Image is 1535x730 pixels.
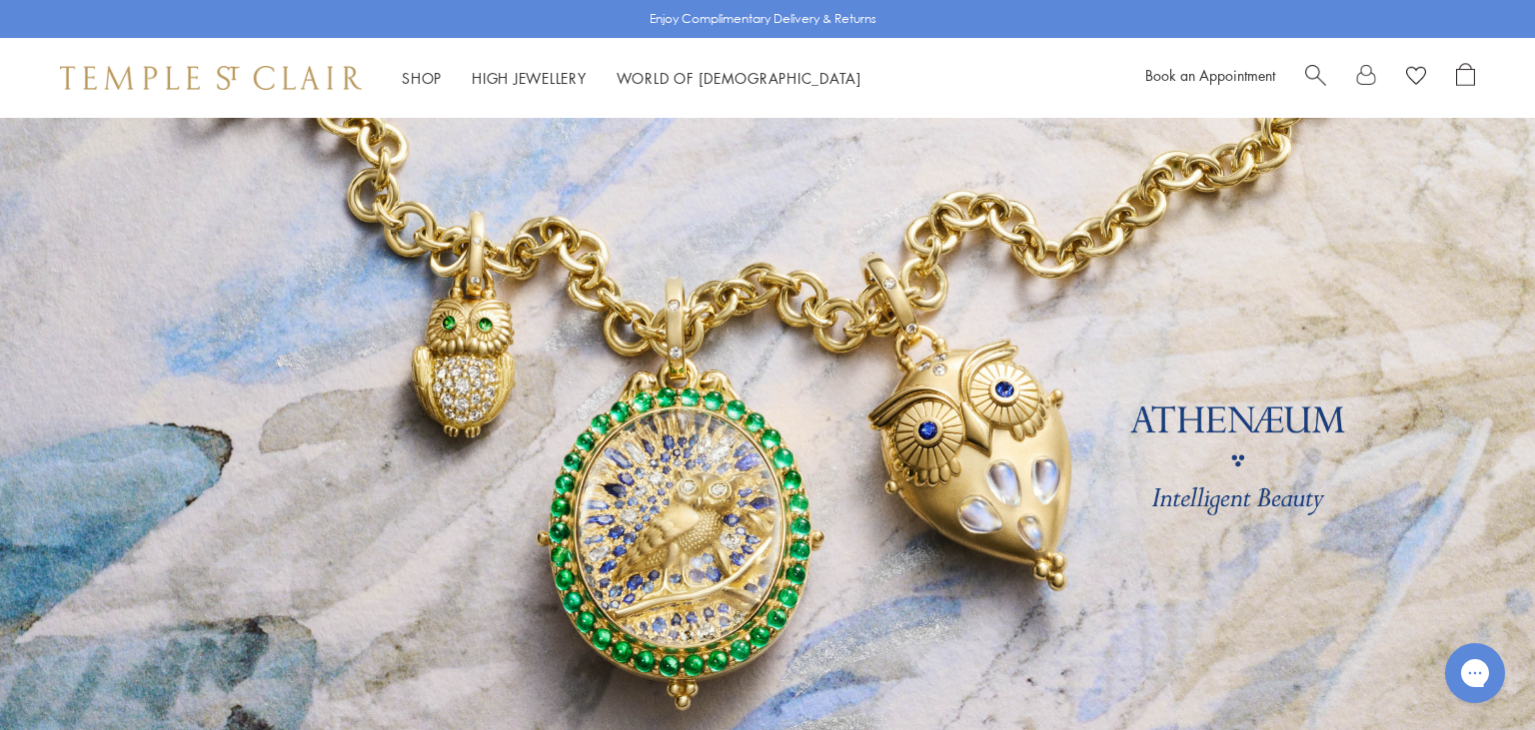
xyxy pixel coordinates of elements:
a: View Wishlist [1406,63,1426,93]
p: Enjoy Complimentary Delivery & Returns [650,9,876,29]
a: Open Shopping Bag [1456,63,1475,93]
a: World of [DEMOGRAPHIC_DATA]World of [DEMOGRAPHIC_DATA] [617,68,861,88]
a: ShopShop [402,68,442,88]
a: Search [1305,63,1326,93]
a: Book an Appointment [1145,65,1275,85]
a: High JewelleryHigh Jewellery [472,68,587,88]
iframe: Gorgias live chat messenger [1435,636,1515,710]
nav: Main navigation [402,66,861,91]
img: Temple St. Clair [60,66,362,90]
